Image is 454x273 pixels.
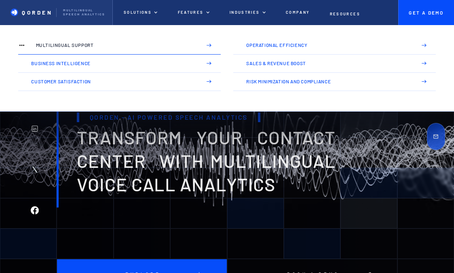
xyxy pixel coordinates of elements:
[18,73,221,91] a: Customer Satisfaction
[36,42,196,48] p: Multilingual Support
[18,36,221,55] a: Multilingual Support
[233,73,436,91] a: Risk Minimization and Compliance
[31,165,39,174] img: Twitter
[406,10,446,15] p: Get A Demo
[31,79,196,84] p: Customer Satisfaction
[246,79,411,84] p: Risk Minimization and Compliance
[246,42,411,48] p: Operational Efficiency
[286,10,310,15] p: Company
[31,125,39,133] img: Linkedin
[77,112,260,122] h1: Qorden - AI Powered Speech Analytics
[246,61,411,66] p: Sales & Revenue Boost
[178,10,204,15] p: features
[22,9,53,16] p: Qorden
[31,206,39,214] img: Facebook
[233,36,436,55] a: Operational Efficiency
[230,10,260,15] p: INDUSTRIES
[124,10,152,15] p: Solutions
[330,12,360,16] p: Resources
[77,126,336,195] span: transform your contact center with multilingual voice Call analytics
[18,55,221,73] a: Business Intelligence
[233,55,436,73] a: Sales & Revenue Boost
[63,8,106,16] p: Multilingual Speech analytics
[31,61,196,66] p: Business Intelligence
